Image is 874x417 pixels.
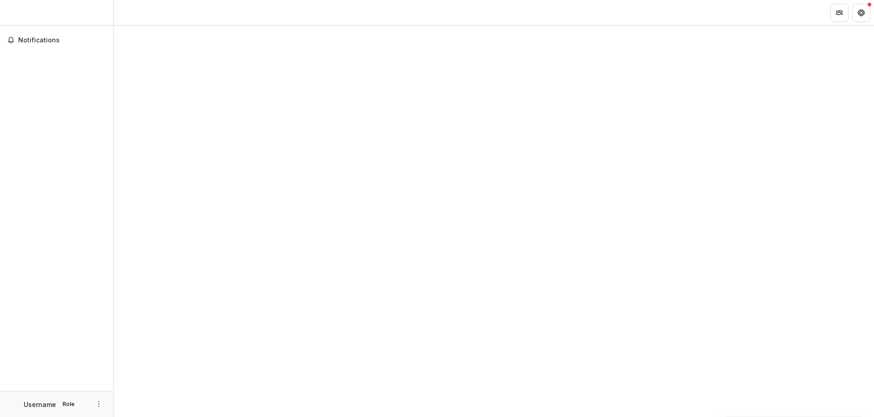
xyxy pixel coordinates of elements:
[852,4,870,22] button: Get Help
[60,400,77,408] p: Role
[830,4,848,22] button: Partners
[4,33,110,47] button: Notifications
[24,400,56,409] p: Username
[93,399,104,410] button: More
[18,36,106,44] span: Notifications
